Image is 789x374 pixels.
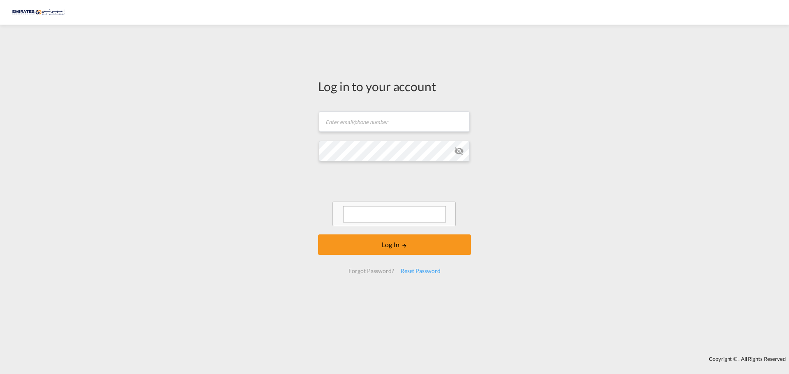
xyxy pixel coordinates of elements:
img: c67187802a5a11ec94275b5db69a26e6.png [12,3,68,22]
md-icon: icon-eye-off [454,146,464,156]
input: Enter email/phone number [319,111,470,132]
div: Forgot Password? [345,264,397,278]
button: LOGIN [318,234,471,255]
div: Reset Password [397,264,444,278]
div: Log in to your account [318,78,471,95]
